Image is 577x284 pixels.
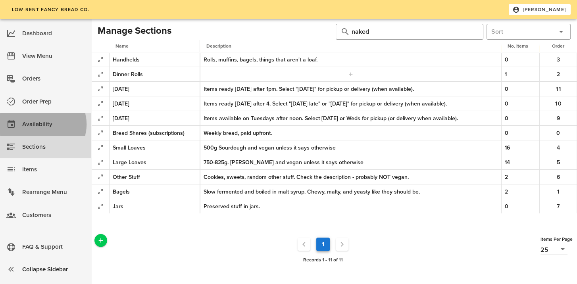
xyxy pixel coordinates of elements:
[539,40,577,52] th: Order
[316,238,330,251] button: Current Page, Page 1
[546,111,571,125] button: 9
[95,142,106,153] button: Expand Record
[95,83,106,94] button: Expand Record
[22,240,85,253] div: FAQ & Support
[546,52,571,67] button: 3
[501,199,540,213] td: 0
[113,173,196,181] div: Other Stuff
[113,114,196,123] div: [DATE]
[546,144,571,151] span: 4
[22,231,85,244] div: Shop Settings
[204,158,498,167] div: 750-825g. [PERSON_NAME] and vegan unless it says otherwise
[95,201,106,212] button: Expand Record
[204,129,498,137] div: Weekly bread, paid upfront.
[95,54,106,65] button: Expand Record
[204,202,498,211] div: Preserved stuff in jars.
[546,199,571,213] button: 7
[113,70,196,79] div: Dinner Rolls
[540,244,567,255] div: 25
[546,184,571,199] button: 1
[546,126,571,140] button: 0
[501,96,540,111] td: 0
[204,144,498,152] div: 500g Sourdough and vegan unless it says otherwise
[546,100,571,107] span: 10
[546,155,571,169] button: 5
[115,43,129,49] span: Name
[22,118,85,131] div: Availability
[98,24,171,38] h2: Manage Sections
[546,174,571,180] span: 6
[22,95,85,108] div: Order Prep
[514,6,566,13] span: [PERSON_NAME]
[501,155,540,170] td: 14
[204,56,498,64] div: Rolls, muffins, bagels, things that aren't a loaf.
[22,140,85,154] div: Sections
[95,157,106,168] button: Expand Record
[501,52,540,67] td: 0
[94,234,107,247] button: Add a New Record
[204,188,498,196] div: Slow fermented and boiled in malt syrup. Chewy, malty, and yeasty like they should be.
[546,82,571,96] button: 11
[501,82,540,96] td: 0
[501,170,540,184] td: 2
[546,188,571,195] span: 1
[109,40,200,52] th: Name
[11,7,89,12] span: low-rent fancy bread co.
[113,188,196,196] div: Bagels
[22,50,85,63] div: View Menu
[546,71,571,78] span: 2
[95,98,106,109] button: Expand Record
[546,56,571,63] span: 3
[6,4,94,15] a: low-rent fancy bread co.
[200,40,501,52] th: Description
[546,115,571,122] span: 9
[109,236,537,253] nav: Pagination Navigation
[501,40,540,52] th: No. Items
[546,67,571,81] button: 2
[540,236,573,242] span: Items Per Page
[107,255,539,265] div: Records 1 - 11 of 11
[546,140,571,155] button: 4
[206,43,231,49] span: Description
[501,140,540,155] td: 16
[204,173,498,181] div: Cookies, sweets, random other stuff. Check the description - probably NOT vegan.
[113,85,196,93] div: [DATE]
[95,69,106,80] button: Expand Record
[113,202,196,211] div: Jars
[22,263,85,276] div: Collapse Sidebar
[546,203,571,210] span: 7
[113,56,196,64] div: Handhelds
[540,246,548,253] div: 25
[546,159,571,166] span: 5
[22,209,85,222] div: Customers
[501,126,540,140] td: 0
[95,127,106,138] button: Expand Record
[113,129,196,137] div: Bread Shares (subscriptions)
[508,43,528,49] span: No. Items
[546,130,571,136] span: 0
[22,27,85,40] div: Dashboard
[22,72,85,85] div: Orders
[204,100,498,108] div: Items ready [DATE] after 4. Select "[DATE] late" or "[DATE]" for pickup or delivery (when availab...
[113,144,196,152] div: Small Loaves
[501,67,540,82] td: 1
[22,163,85,176] div: Items
[204,85,498,93] div: Items ready [DATE] after 1pm. Select "[DATE]" for pickup or delivery (when available).
[340,27,350,36] button: prepend icon
[509,4,571,15] button: [PERSON_NAME]
[113,100,196,108] div: [DATE]
[546,96,571,111] button: 10
[95,171,106,182] button: Expand Record
[95,113,106,124] button: Expand Record
[501,184,540,199] td: 2
[95,186,106,197] button: Expand Record
[546,86,571,92] span: 11
[113,158,196,167] div: Large Loaves
[336,24,483,40] div: Hit Enter to search
[491,25,553,38] input: Sort
[552,43,564,49] span: Order
[546,170,571,184] button: 6
[204,114,498,123] div: Items available on Tuesdays after noon. Select [DATE] or Weds for pickup (or delivery when availa...
[22,186,85,199] div: Rearrange Menu
[501,111,540,126] td: 0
